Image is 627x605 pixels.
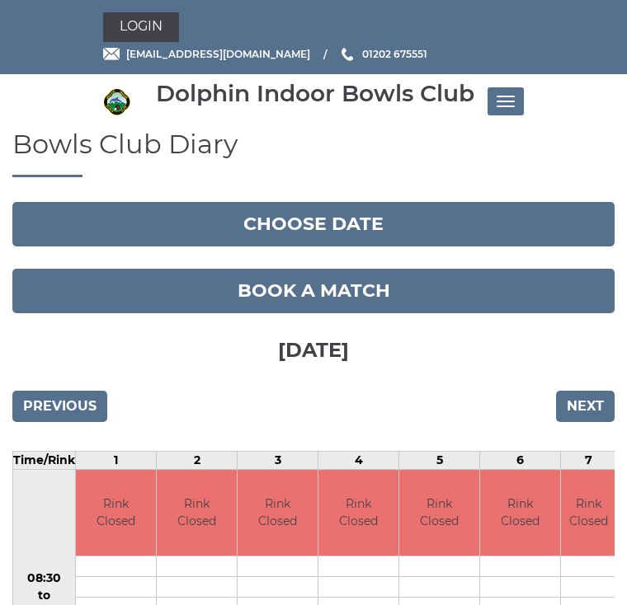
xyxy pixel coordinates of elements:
[156,81,474,106] div: Dolphin Indoor Bowls Club
[103,46,310,62] a: Email [EMAIL_ADDRESS][DOMAIN_NAME]
[157,470,237,556] td: Rink Closed
[238,470,318,556] td: Rink Closed
[13,451,76,469] td: Time/Rink
[12,129,615,177] h1: Bowls Club Diary
[126,48,310,60] span: [EMAIL_ADDRESS][DOMAIN_NAME]
[561,470,616,556] td: Rink Closed
[12,313,615,382] h3: [DATE]
[342,48,353,61] img: Phone us
[318,470,398,556] td: Rink Closed
[480,451,561,469] td: 6
[12,269,615,313] a: Book a match
[157,451,238,469] td: 2
[103,48,120,60] img: Email
[238,451,318,469] td: 3
[561,451,617,469] td: 7
[103,12,179,42] a: Login
[103,88,130,115] img: Dolphin Indoor Bowls Club
[76,470,156,556] td: Rink Closed
[12,391,107,422] input: Previous
[76,451,157,469] td: 1
[339,46,427,62] a: Phone us 01202 675551
[12,202,615,246] button: Choose date
[399,470,479,556] td: Rink Closed
[318,451,399,469] td: 4
[556,391,615,422] input: Next
[399,451,480,469] td: 5
[488,87,524,115] button: Toggle navigation
[362,48,427,60] span: 01202 675551
[480,470,560,556] td: Rink Closed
